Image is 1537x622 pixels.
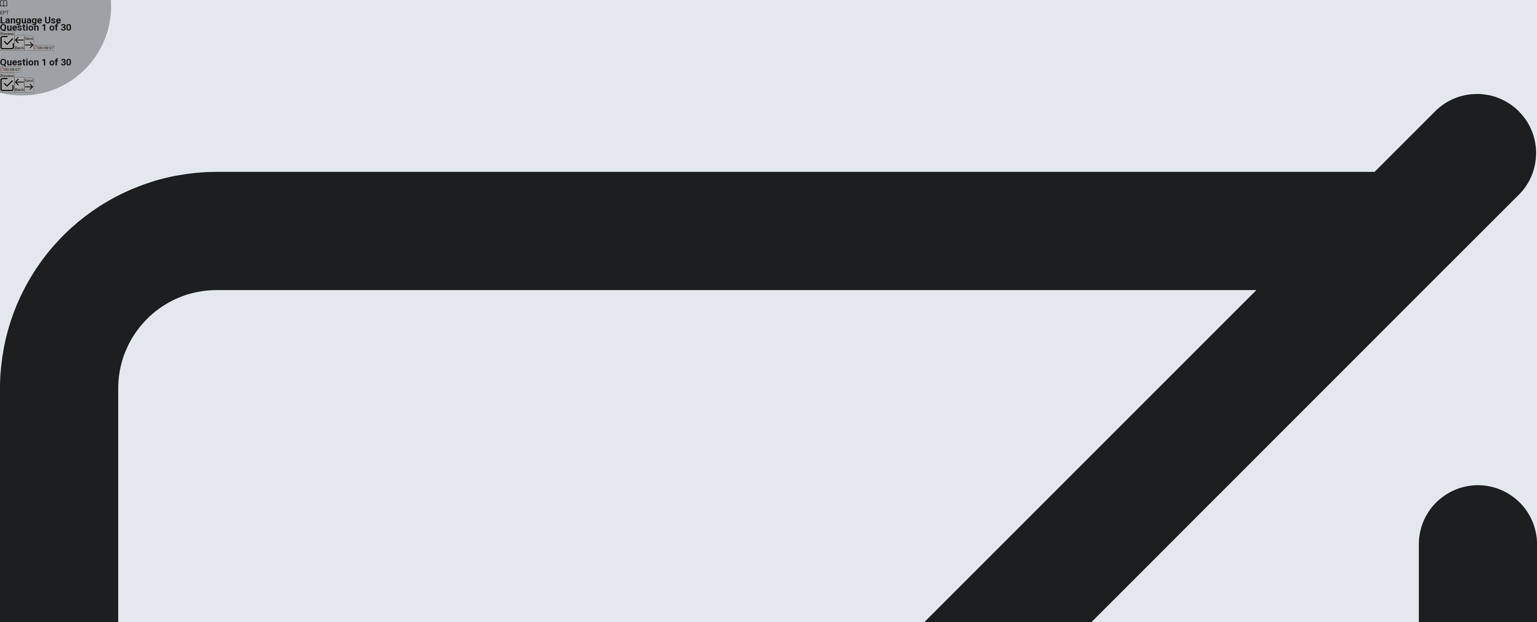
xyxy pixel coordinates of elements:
[24,78,34,92] button: Next
[38,46,54,50] span: 00:09:07
[14,77,25,93] button: Back
[14,35,25,51] button: Back
[34,45,54,51] button: 00:09:07
[24,36,34,50] button: Next
[4,67,20,72] span: 00:09:07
